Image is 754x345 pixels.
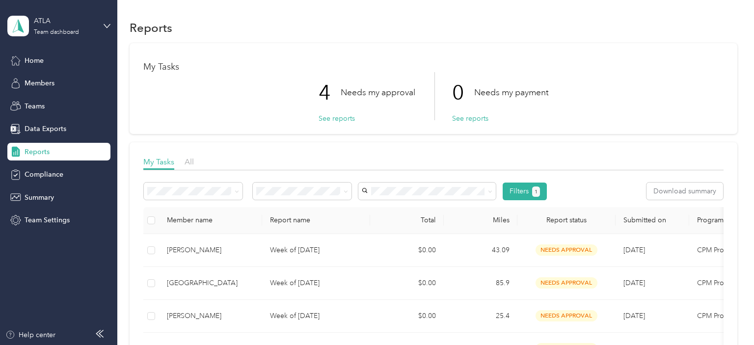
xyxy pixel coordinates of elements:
span: Teams [25,101,45,111]
div: [PERSON_NAME] [167,245,254,256]
span: Team Settings [25,215,70,225]
button: 1 [532,186,540,197]
td: $0.00 [370,234,444,267]
td: 43.09 [444,234,517,267]
td: 85.9 [444,267,517,300]
button: Filters1 [503,183,547,200]
td: 25.4 [444,300,517,333]
h1: Reports [130,23,172,33]
p: Week of [DATE] [270,311,362,321]
span: Report status [525,216,608,224]
span: Home [25,55,44,66]
p: Week of [DATE] [270,245,362,256]
span: All [185,157,194,166]
span: [DATE] [623,312,645,320]
td: $0.00 [370,300,444,333]
p: Needs my payment [474,86,548,99]
div: Team dashboard [34,29,79,35]
div: Miles [452,216,510,224]
h1: My Tasks [143,62,724,72]
span: Summary [25,192,54,203]
div: ATLA [34,16,95,26]
div: [PERSON_NAME] [167,311,254,321]
span: Members [25,78,54,88]
span: Compliance [25,169,63,180]
td: $0.00 [370,267,444,300]
iframe: Everlance-gr Chat Button Frame [699,290,754,345]
div: Member name [167,216,254,224]
th: Member name [159,207,262,234]
th: Submitted on [616,207,689,234]
span: [DATE] [623,246,645,254]
div: [GEOGRAPHIC_DATA] [167,278,254,289]
span: Data Exports [25,124,66,134]
button: Download summary [646,183,723,200]
span: needs approval [536,244,597,256]
p: Week of [DATE] [270,278,362,289]
span: 1 [535,187,538,196]
th: Report name [262,207,370,234]
span: needs approval [536,277,597,289]
span: needs approval [536,310,597,321]
span: My Tasks [143,157,174,166]
button: Help center [5,330,55,340]
button: See reports [452,113,488,124]
span: Reports [25,147,50,157]
span: [DATE] [623,279,645,287]
p: Needs my approval [341,86,415,99]
div: Total [378,216,436,224]
p: 0 [452,72,474,113]
button: See reports [319,113,355,124]
p: 4 [319,72,341,113]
